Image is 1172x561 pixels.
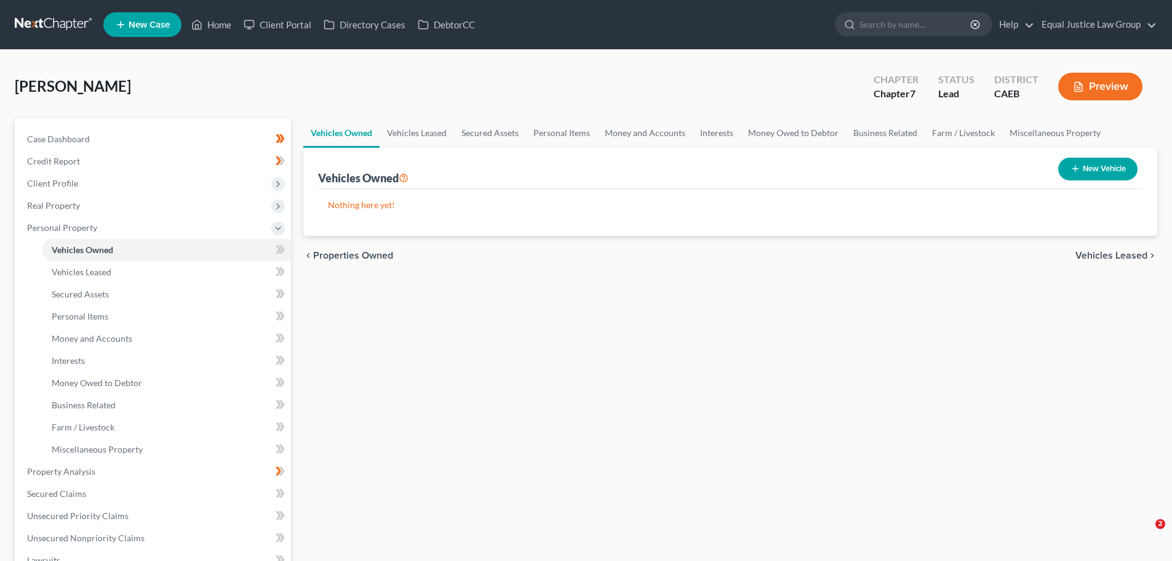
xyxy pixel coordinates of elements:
a: Money and Accounts [597,118,693,148]
a: Money Owed to Debtor [42,372,291,394]
a: Personal Items [526,118,597,148]
span: Unsecured Nonpriority Claims [27,533,145,543]
button: New Vehicle [1058,158,1138,180]
a: Unsecured Nonpriority Claims [17,527,291,549]
span: Secured Assets [52,289,109,299]
span: Property Analysis [27,466,95,477]
a: Farm / Livestock [925,118,1002,148]
a: Farm / Livestock [42,416,291,438]
a: Personal Items [42,305,291,328]
a: Credit Report [17,150,291,172]
span: Case Dashboard [27,134,90,144]
i: chevron_right [1147,251,1157,260]
button: Preview [1058,73,1142,100]
a: Business Related [42,394,291,416]
span: Money Owed to Debtor [52,377,142,388]
iframe: Intercom live chat [1130,519,1160,549]
a: Home [185,14,237,36]
div: Status [938,73,975,87]
span: Client Profile [27,178,78,188]
span: Interests [52,355,85,366]
input: Search by name... [859,13,972,36]
a: Miscellaneous Property [42,438,291,461]
span: Real Property [27,200,80,211]
a: Vehicles Leased [380,118,454,148]
a: Business Related [846,118,925,148]
div: CAEB [994,87,1038,101]
a: DebtorCC [412,14,481,36]
span: Secured Claims [27,488,86,499]
div: Vehicles Owned [318,171,409,185]
span: Personal Items [52,311,108,321]
a: Interests [693,118,741,148]
a: Secured Claims [17,483,291,505]
span: Vehicles Owned [52,244,113,255]
p: Nothing here yet! [328,199,1133,211]
a: Interests [42,350,291,372]
a: Money Owed to Debtor [741,118,846,148]
span: Business Related [52,400,116,410]
a: Vehicles Owned [42,239,291,261]
a: Equal Justice Law Group [1035,14,1157,36]
span: Properties Owned [313,251,393,260]
button: chevron_left Properties Owned [303,251,393,260]
div: Lead [938,87,975,101]
button: Vehicles Leased chevron_right [1075,251,1157,260]
a: Miscellaneous Property [1002,118,1108,148]
span: 7 [910,87,915,99]
span: Unsecured Priority Claims [27,511,129,521]
a: Directory Cases [317,14,412,36]
span: Vehicles Leased [1075,251,1147,260]
span: [PERSON_NAME] [15,77,131,95]
span: Personal Property [27,222,97,233]
span: Miscellaneous Property [52,444,143,454]
a: Case Dashboard [17,128,291,150]
a: Unsecured Priority Claims [17,505,291,527]
div: Chapter [874,73,919,87]
span: Credit Report [27,156,80,166]
span: Vehicles Leased [52,267,111,277]
i: chevron_left [303,251,313,260]
a: Vehicles Owned [303,118,380,148]
span: New Case [129,20,170,30]
a: Money and Accounts [42,328,291,350]
div: District [994,73,1038,87]
a: Secured Assets [42,283,291,305]
span: Money and Accounts [52,333,132,344]
a: Property Analysis [17,461,291,483]
a: Vehicles Leased [42,261,291,283]
div: Chapter [874,87,919,101]
a: Help [993,14,1034,36]
a: Client Portal [237,14,317,36]
span: 2 [1155,519,1165,529]
a: Secured Assets [454,118,526,148]
span: Farm / Livestock [52,422,114,432]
